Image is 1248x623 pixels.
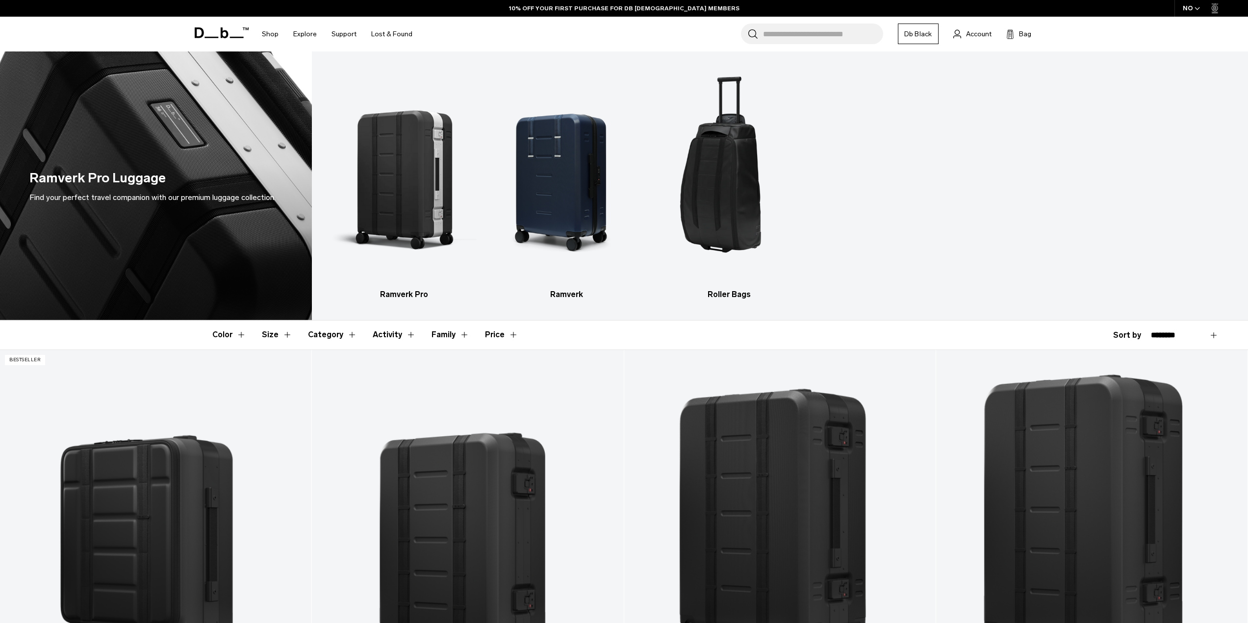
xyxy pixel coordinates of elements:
[898,24,939,44] a: Db Black
[494,66,639,300] li: 2 / 3
[212,321,246,349] button: Toggle Filter
[331,289,477,300] h3: Ramverk Pro
[371,17,412,51] a: Lost & Found
[509,4,739,13] a: 10% OFF YOUR FIRST PURCHASE FOR DB [DEMOGRAPHIC_DATA] MEMBERS
[331,66,477,300] a: Db Ramverk Pro
[657,66,802,300] li: 3 / 3
[494,66,639,300] a: Db Ramverk
[432,321,469,349] button: Toggle Filter
[494,66,639,284] img: Db
[657,66,802,300] a: Db Roller Bags
[293,17,317,51] a: Explore
[953,28,992,40] a: Account
[485,321,518,349] button: Toggle Price
[29,193,276,202] span: Find your perfect travel companion with our premium luggage collection.
[262,17,279,51] a: Shop
[1006,28,1031,40] button: Bag
[29,168,166,188] h1: Ramverk Pro Luggage
[657,289,802,300] h3: Roller Bags
[331,17,357,51] a: Support
[657,66,802,284] img: Db
[494,289,639,300] h3: Ramverk
[255,17,420,51] nav: Main Navigation
[262,321,292,349] button: Toggle Filter
[966,29,992,39] span: Account
[373,321,416,349] button: Toggle Filter
[308,321,357,349] button: Toggle Filter
[331,66,477,284] img: Db
[5,355,45,365] p: Bestseller
[1019,29,1031,39] span: Bag
[331,66,477,300] li: 1 / 3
